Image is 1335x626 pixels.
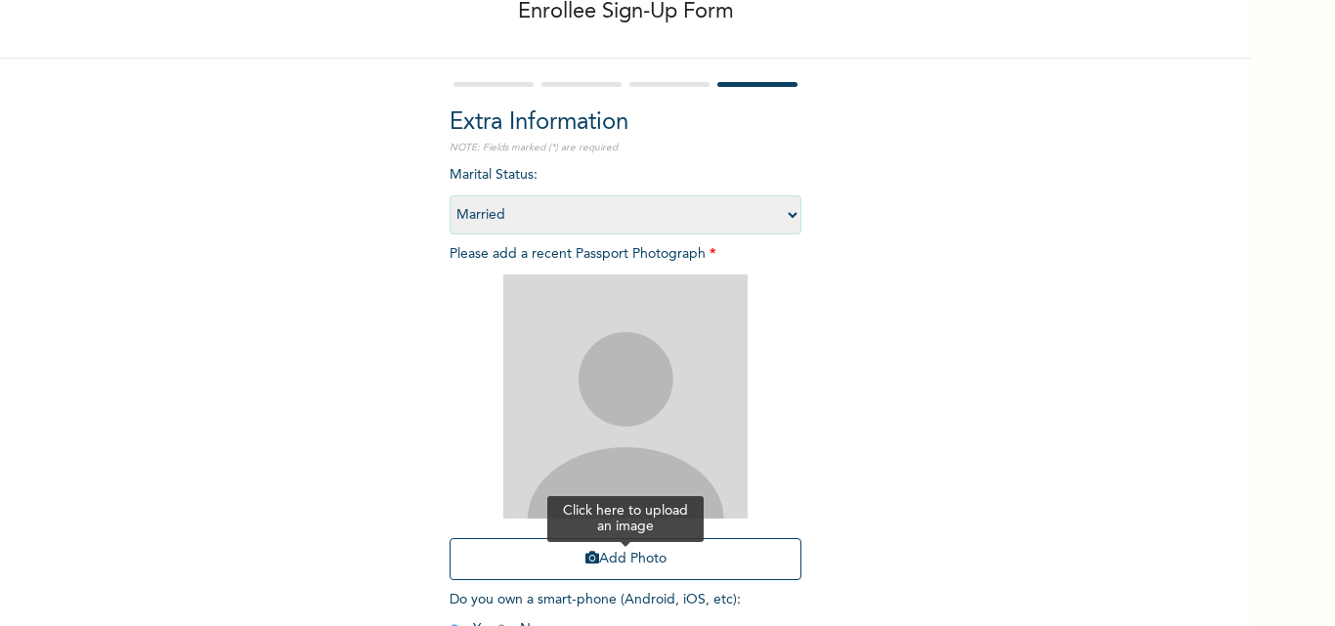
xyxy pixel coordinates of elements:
[503,274,748,519] img: Crop
[450,247,801,590] span: Please add a recent Passport Photograph
[450,105,801,141] h2: Extra Information
[450,168,801,222] span: Marital Status :
[450,141,801,155] p: NOTE: Fields marked (*) are required
[450,538,801,580] button: Add Photo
